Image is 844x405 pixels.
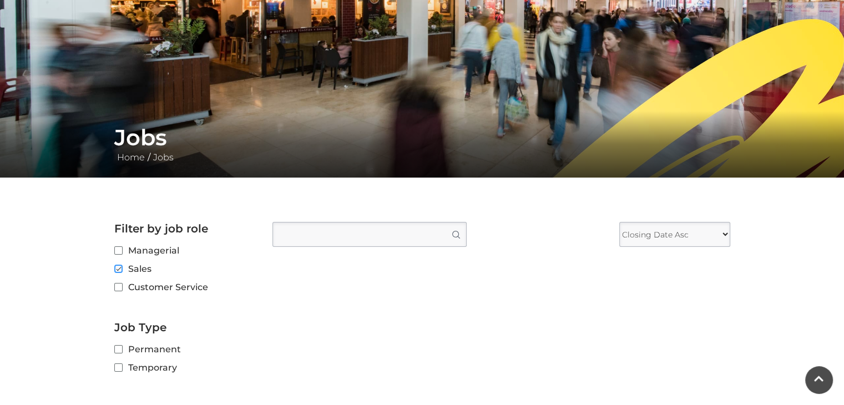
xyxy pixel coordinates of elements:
label: Permanent [114,342,256,356]
h2: Job Type [114,321,256,334]
h1: Jobs [114,124,730,151]
label: Managerial [114,244,256,257]
label: Sales [114,262,256,276]
a: Jobs [150,152,176,163]
label: Temporary [114,361,256,374]
h2: Filter by job role [114,222,256,235]
a: Home [114,152,148,163]
label: Customer Service [114,280,256,294]
div: / [106,124,739,164]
